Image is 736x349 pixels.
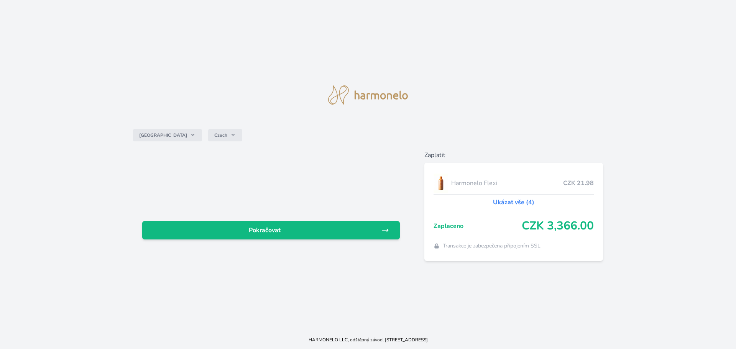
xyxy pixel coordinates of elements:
[493,198,534,207] a: Ukázat vše (4)
[328,85,408,105] img: logo.svg
[139,132,187,138] span: [GEOGRAPHIC_DATA]
[434,174,448,193] img: CLEAN_FLEXI_se_stinem_x-hi_(1)-lo.jpg
[214,132,227,138] span: Czech
[522,219,594,233] span: CZK 3,366.00
[424,151,603,160] h6: Zaplatit
[443,242,540,250] span: Transakce je zabezpečena připojením SSL
[142,221,400,239] a: Pokračovat
[148,226,381,235] span: Pokračovat
[208,129,242,141] button: Czech
[434,221,522,231] span: Zaplaceno
[451,179,563,188] span: Harmonelo Flexi
[133,129,202,141] button: [GEOGRAPHIC_DATA]
[563,179,594,188] span: CZK 21.98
